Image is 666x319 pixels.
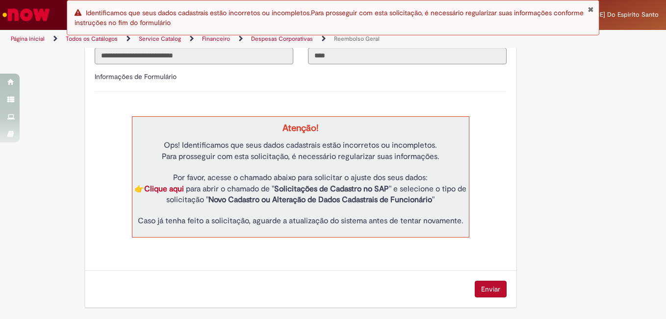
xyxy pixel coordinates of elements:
a: Clique aqui [144,184,184,194]
input: Código da Unidade [308,48,507,64]
span: [PERSON_NAME] Do Espirito Santo [556,10,659,19]
a: Todos os Catálogos [66,35,118,43]
strong: Atenção! [282,122,318,134]
a: Reembolso Geral [334,35,380,43]
a: Despesas Corporativas [251,35,313,43]
span: Por favor, acesse o chamado abaixo para solicitar o ajuste dos seus dados: [173,173,428,183]
label: Informações de Formulário [95,72,177,81]
button: Fechar Notificação [588,5,594,13]
a: Financeiro [202,35,230,43]
ul: Trilhas de página [7,30,436,48]
span: Caso já tenha feito a solicitação, aguarde a atualização do sistema antes de tentar novamente. [138,216,463,226]
strong: Solicitações de Cadastro no SAP [274,184,389,194]
span: Ops! Identificamos que seus dados cadastrais estão incorretos ou incompletos. [164,140,437,150]
a: Service Catalog [139,35,181,43]
a: Página inicial [11,35,45,43]
span: Para prosseguir com esta solicitação, é necessário regularizar suas informações. [162,152,439,161]
strong: Novo Cadastro ou Alteração de Dados Cadastrais de Funcionário [208,195,432,205]
img: ServiceNow [1,5,51,25]
input: Título [95,48,293,64]
span: Identificamos que seus dados cadastrais estão incorretos ou incompletos.Para prosseguir com esta ... [75,8,584,27]
span: 👉 para abrir o chamado de " " e selecione o tipo de solicitação " " [134,184,466,205]
button: Enviar [475,281,507,297]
